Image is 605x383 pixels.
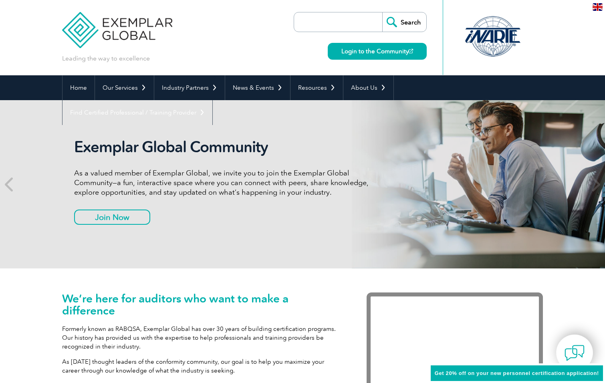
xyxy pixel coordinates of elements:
[74,168,375,197] p: As a valued member of Exemplar Global, we invite you to join the Exemplar Global Community—a fun,...
[290,75,343,100] a: Resources
[593,3,603,11] img: en
[154,75,225,100] a: Industry Partners
[409,49,413,53] img: open_square.png
[382,12,426,32] input: Search
[328,43,427,60] a: Login to the Community
[74,138,375,156] h2: Exemplar Global Community
[62,292,343,316] h1: We’re here for auditors who want to make a difference
[95,75,154,100] a: Our Services
[565,343,585,363] img: contact-chat.png
[225,75,290,100] a: News & Events
[343,75,393,100] a: About Us
[435,370,599,376] span: Get 20% off on your new personnel certification application!
[62,54,150,63] p: Leading the way to excellence
[62,357,343,375] p: As [DATE] thought leaders of the conformity community, our goal is to help you maximize your care...
[62,325,343,351] p: Formerly known as RABQSA, Exemplar Global has over 30 years of building certification programs. O...
[63,100,212,125] a: Find Certified Professional / Training Provider
[74,210,150,225] a: Join Now
[63,75,95,100] a: Home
